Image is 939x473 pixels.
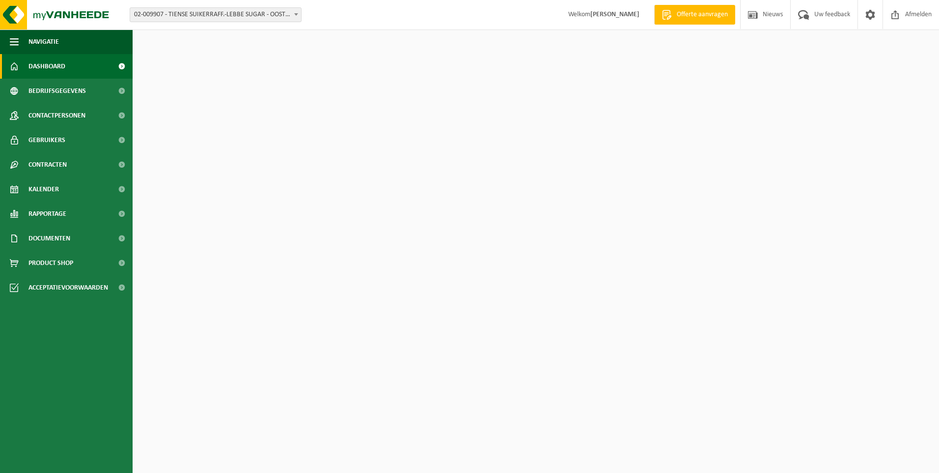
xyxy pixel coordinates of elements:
span: Rapportage [28,202,66,226]
span: Acceptatievoorwaarden [28,275,108,300]
span: Navigatie [28,30,59,54]
span: Documenten [28,226,70,251]
span: Gebruikers [28,128,65,152]
span: Dashboard [28,54,65,79]
span: Product Shop [28,251,73,275]
span: Contactpersonen [28,103,85,128]
span: 02-009907 - TIENSE SUIKERRAFF.-LEBBE SUGAR - OOSTKAMP [130,7,302,22]
span: Offerte aanvragen [674,10,730,20]
span: Kalender [28,177,59,202]
span: Bedrijfsgegevens [28,79,86,103]
span: Contracten [28,152,67,177]
span: 02-009907 - TIENSE SUIKERRAFF.-LEBBE SUGAR - OOSTKAMP [130,8,301,22]
a: Offerte aanvragen [654,5,735,25]
strong: [PERSON_NAME] [590,11,639,18]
